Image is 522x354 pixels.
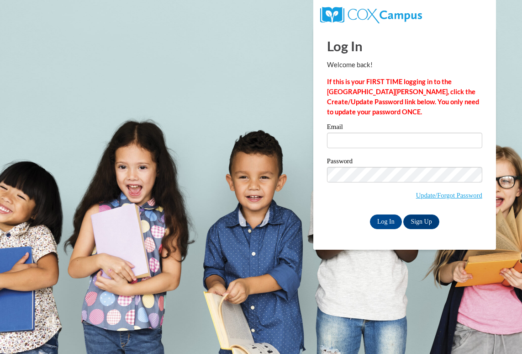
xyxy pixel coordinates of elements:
a: Sign Up [403,215,439,229]
input: Log In [370,215,402,229]
img: COX Campus [320,7,422,23]
h1: Log In [327,37,482,55]
a: COX Campus [320,11,422,18]
a: Update/Forgot Password [416,192,482,199]
label: Email [327,123,482,133]
strong: If this is your FIRST TIME logging in to the [GEOGRAPHIC_DATA][PERSON_NAME], click the Create/Upd... [327,78,479,116]
label: Password [327,158,482,167]
p: Welcome back! [327,60,482,70]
